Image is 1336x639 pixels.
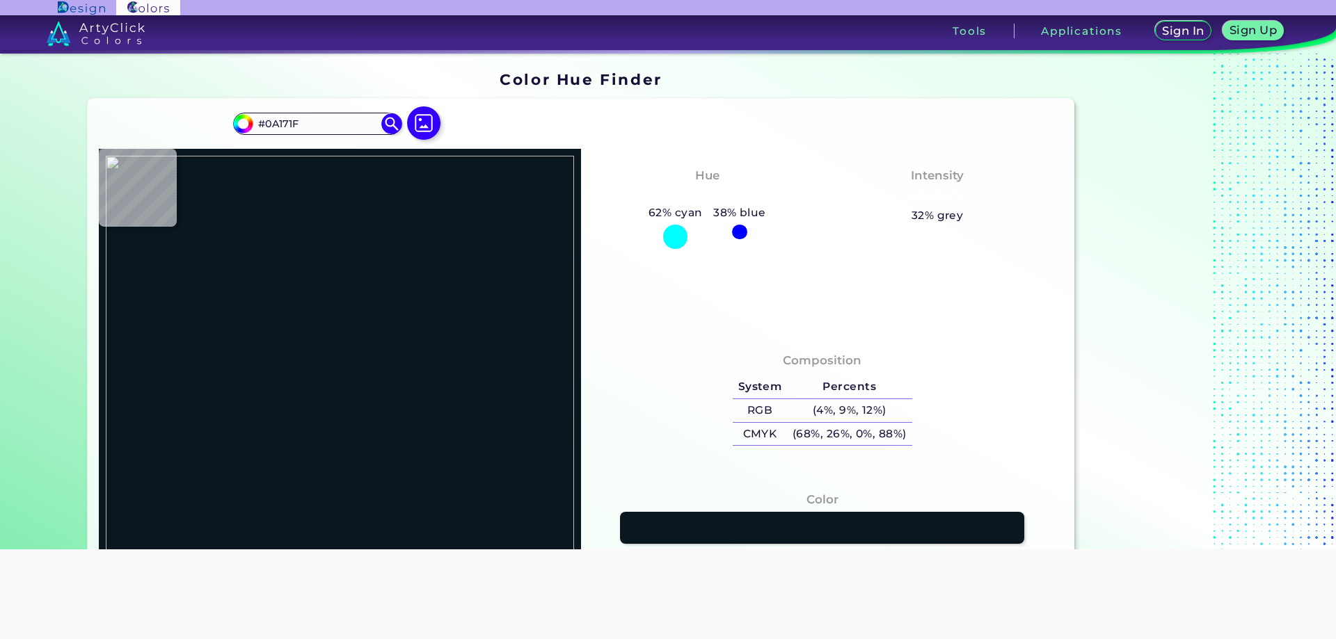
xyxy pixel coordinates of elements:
h5: 32% grey [912,207,964,225]
h3: Bluish Cyan [662,188,752,204]
a: Sign Up [1225,22,1280,40]
h5: RGB [733,399,787,422]
h5: Sign Up [1232,25,1275,35]
a: Sign In [1158,22,1209,40]
h5: System [733,375,787,398]
h3: Medium [905,188,970,204]
h4: Intensity [911,165,964,186]
h5: 38% blue [708,204,771,222]
h4: Color [806,490,838,510]
img: icon picture [407,106,440,140]
h3: Tools [953,26,987,36]
h3: Applications [1041,26,1122,36]
input: type color.. [253,114,382,133]
h5: Percents [787,375,912,398]
h3: #0A171F [797,548,848,565]
h5: (4%, 9%, 12%) [787,399,912,422]
img: logo_artyclick_colors_white.svg [47,21,145,46]
img: icon search [381,113,402,134]
img: ArtyClick Design logo [58,1,104,15]
h5: Sign In [1164,26,1202,36]
h4: Hue [695,165,719,186]
h1: Color Hue Finder [500,69,662,90]
iframe: Advertisement [1080,66,1254,627]
h4: Composition [783,350,861,371]
h5: 62% cyan [643,204,708,222]
h5: CMYK [733,423,787,446]
img: 11f93235-9b57-4231-a7c5-15da0f4e5117 [106,156,574,604]
h5: (68%, 26%, 0%, 88%) [787,423,912,446]
iframe: Advertisement [319,549,1018,636]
